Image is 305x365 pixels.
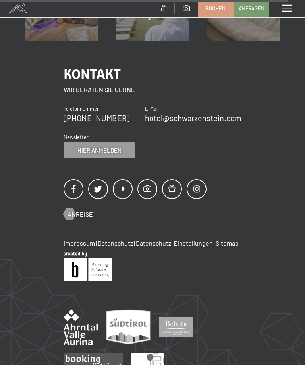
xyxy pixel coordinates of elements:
[64,106,99,112] span: Telefonnummer
[198,0,233,17] a: Buchen
[214,240,215,247] span: |
[239,5,264,12] span: Anfragen
[234,0,269,17] a: Anfragen
[64,113,130,123] a: [PHONE_NUMBER]
[96,240,97,247] span: |
[206,5,226,12] span: Buchen
[64,210,93,219] a: Anreise
[98,240,133,247] a: Datenschutz
[64,134,89,141] span: Newsletter
[145,113,241,123] a: hotel@schwarzenstein.com
[64,252,112,282] img: Brandnamic GmbH | Leading Hospitality Solutions
[216,240,239,247] a: Sitemap
[64,240,95,247] a: Impressum
[68,210,93,219] span: Anreise
[134,240,135,247] span: |
[64,86,135,94] span: Wir beraten Sie gerne
[136,240,213,247] a: Datenschutz-Einstellungen
[145,106,159,112] span: E-Mail
[77,147,122,155] span: Hier anmelden
[64,66,121,83] span: Kontakt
